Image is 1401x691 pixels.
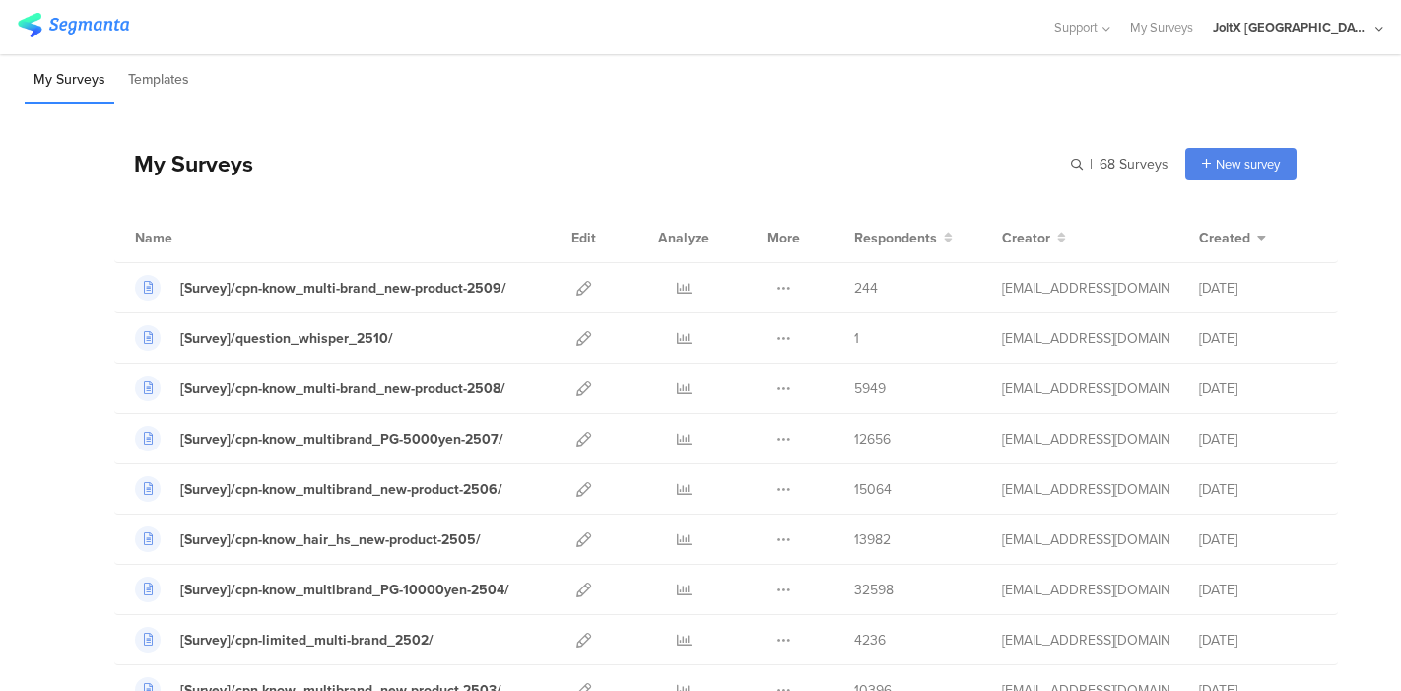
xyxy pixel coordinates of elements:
[763,213,805,262] div: More
[854,429,891,449] span: 12656
[854,228,953,248] button: Respondents
[180,630,434,651] div: [Survey]/cpn-limited_multi-brand_2502/
[854,228,937,248] span: Respondents
[1100,154,1168,174] span: 68 Surveys
[135,228,253,248] div: Name
[1002,580,1169,600] div: kumai.ik@pg.com
[135,275,506,301] a: [Survey]/cpn-know_multi-brand_new-product-2509/
[1213,18,1370,36] div: JoltX [GEOGRAPHIC_DATA]
[18,13,129,37] img: segmanta logo
[135,577,509,602] a: [Survey]/cpn-know_multibrand_PG-10000yen-2504/
[563,213,605,262] div: Edit
[1002,228,1066,248] button: Creator
[135,627,434,653] a: [Survey]/cpn-limited_multi-brand_2502/
[1199,529,1317,550] div: [DATE]
[25,57,114,104] li: My Surveys
[1002,379,1169,399] div: kumai.ik@pg.com
[135,376,505,401] a: [Survey]/cpn-know_multi-brand_new-product-2508/
[1002,479,1169,500] div: kumai.ik@pg.com
[180,429,503,449] div: [Survey]/cpn-know_multibrand_PG-5000yen-2507/
[1002,278,1169,299] div: kumai.ik@pg.com
[854,479,892,500] span: 15064
[1216,155,1280,173] span: New survey
[854,630,886,651] span: 4236
[1002,429,1169,449] div: kumai.ik@pg.com
[1002,328,1169,349] div: kumai.ik@pg.com
[1199,630,1317,651] div: [DATE]
[1199,328,1317,349] div: [DATE]
[1199,228,1250,248] span: Created
[1054,18,1098,36] span: Support
[854,379,886,399] span: 5949
[854,529,891,550] span: 13982
[854,278,878,299] span: 244
[1199,278,1317,299] div: [DATE]
[1087,154,1096,174] span: |
[1199,228,1266,248] button: Created
[1002,630,1169,651] div: kumai.ik@pg.com
[654,213,713,262] div: Analyze
[135,426,503,451] a: [Survey]/cpn-know_multibrand_PG-5000yen-2507/
[135,476,502,502] a: [Survey]/cpn-know_multibrand_new-product-2506/
[1199,429,1317,449] div: [DATE]
[119,57,198,104] li: Templates
[135,526,481,552] a: [Survey]/cpn-know_hair_hs_new-product-2505/
[1199,580,1317,600] div: [DATE]
[854,580,894,600] span: 32598
[1002,529,1169,550] div: kumai.ik@pg.com
[854,328,859,349] span: 1
[180,479,502,500] div: [Survey]/cpn-know_multibrand_new-product-2506/
[180,580,509,600] div: [Survey]/cpn-know_multibrand_PG-10000yen-2504/
[1002,228,1050,248] span: Creator
[180,379,505,399] div: [Survey]/cpn-know_multi-brand_new-product-2508/
[180,278,506,299] div: [Survey]/cpn-know_multi-brand_new-product-2509/
[114,147,253,180] div: My Surveys
[180,529,481,550] div: [Survey]/cpn-know_hair_hs_new-product-2505/
[1199,379,1317,399] div: [DATE]
[180,328,393,349] div: [Survey]/question_whisper_2510/
[1199,479,1317,500] div: [DATE]
[135,325,393,351] a: [Survey]/question_whisper_2510/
